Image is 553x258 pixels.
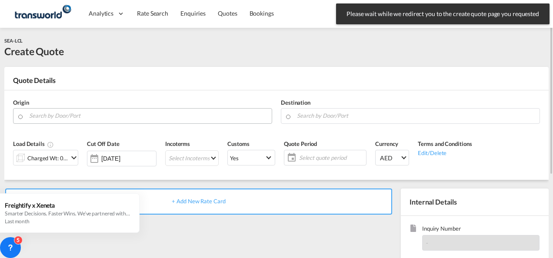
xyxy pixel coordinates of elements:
md-select: Select Currency: د.إ AEDUnited Arab Emirates Dirham [375,150,409,165]
input: Search by Door/Port [297,108,535,123]
span: Origin [13,99,29,106]
span: SEA-LCL [4,38,23,43]
span: Bookings [250,10,274,17]
span: Quotes [218,10,237,17]
div: Internal Details [401,189,549,215]
span: Analytics [89,9,113,18]
span: Load Details [13,140,54,147]
span: Terms and Conditions [418,140,472,147]
span: AED [380,154,400,162]
span: Select quote period [297,152,366,164]
span: + Add New Rate Card [172,198,225,205]
div: Quote Details [4,76,549,89]
span: Rate Search [137,10,168,17]
input: Search by Door/Port [29,108,267,123]
md-select: Select Incoterms [165,150,219,166]
span: Select quote period [299,154,364,162]
div: Create Quote [4,44,64,58]
img: f753ae806dec11f0841701cdfdf085c0.png [13,4,72,23]
span: Enquiries [180,10,206,17]
md-icon: Chargeable Weight [47,141,54,148]
span: Incoterms [165,140,190,147]
span: Quote Period [284,140,317,147]
md-icon: icon-chevron-down [69,152,79,163]
div: Yes [230,155,239,162]
span: Destination [281,99,310,106]
span: Please wait while we redirect you to the create quote page you requested [344,10,542,18]
span: Inquiry Number [422,225,540,235]
div: Edit/Delete [418,148,472,157]
div: Charged Wt: 0.00 W/Micon-chevron-down [13,150,78,165]
div: + Add New Rate Card [5,189,392,215]
span: Cut Off Date [87,140,120,147]
div: Charged Wt: 0.00 W/M [27,152,68,164]
md-icon: icon-calendar [284,152,295,163]
md-select: Select Customs: Yes [227,150,275,165]
input: Select [101,155,156,162]
span: Currency [375,140,398,147]
span: Customs [227,140,249,147]
span: - [426,239,428,246]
